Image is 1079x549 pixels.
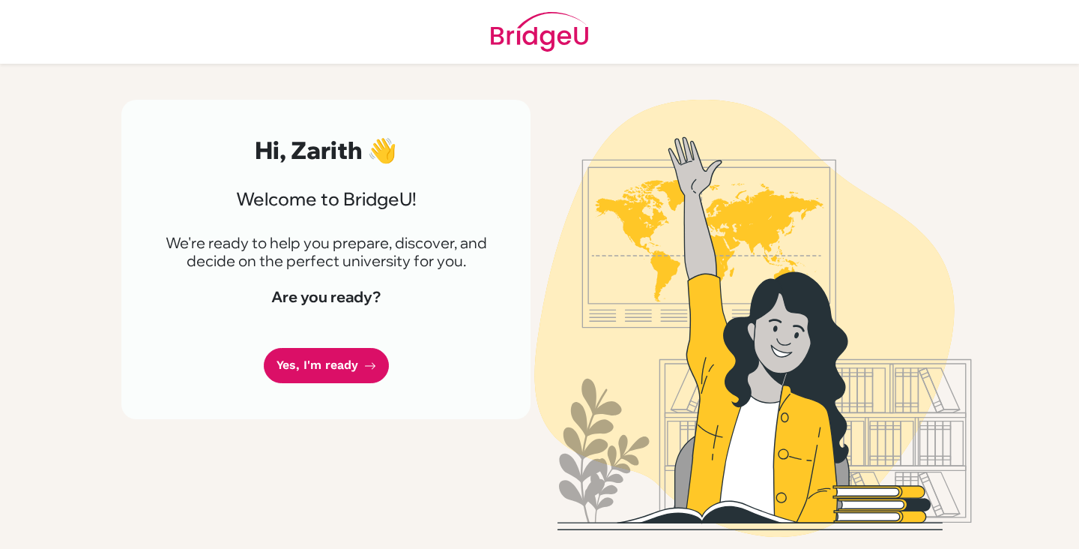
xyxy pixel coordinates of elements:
[157,136,495,164] h2: Hi, Zarith 👋
[157,288,495,306] h4: Are you ready?
[157,188,495,210] h3: Welcome to BridgeU!
[264,348,389,383] a: Yes, I'm ready
[157,234,495,270] p: We're ready to help you prepare, discover, and decide on the perfect university for you.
